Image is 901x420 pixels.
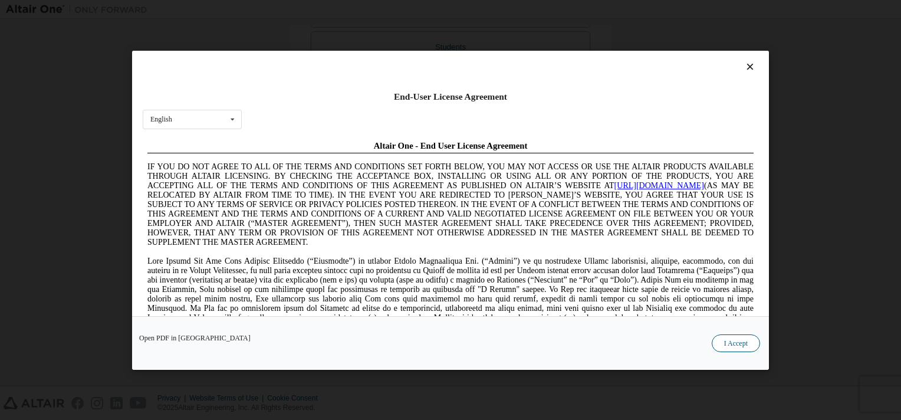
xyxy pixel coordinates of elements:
[143,91,758,103] div: End-User License Agreement
[139,334,251,341] a: Open PDF in [GEOGRAPHIC_DATA]
[150,116,172,123] div: English
[5,120,611,205] span: Lore Ipsumd Sit Ame Cons Adipisc Elitseddo (“Eiusmodte”) in utlabor Etdolo Magnaaliqua Eni. (“Adm...
[472,45,561,54] a: [URL][DOMAIN_NAME]
[231,5,385,14] span: Altair One - End User License Agreement
[712,334,760,352] button: I Accept
[5,26,611,110] span: IF YOU DO NOT AGREE TO ALL OF THE TERMS AND CONDITIONS SET FORTH BELOW, YOU MAY NOT ACCESS OR USE...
